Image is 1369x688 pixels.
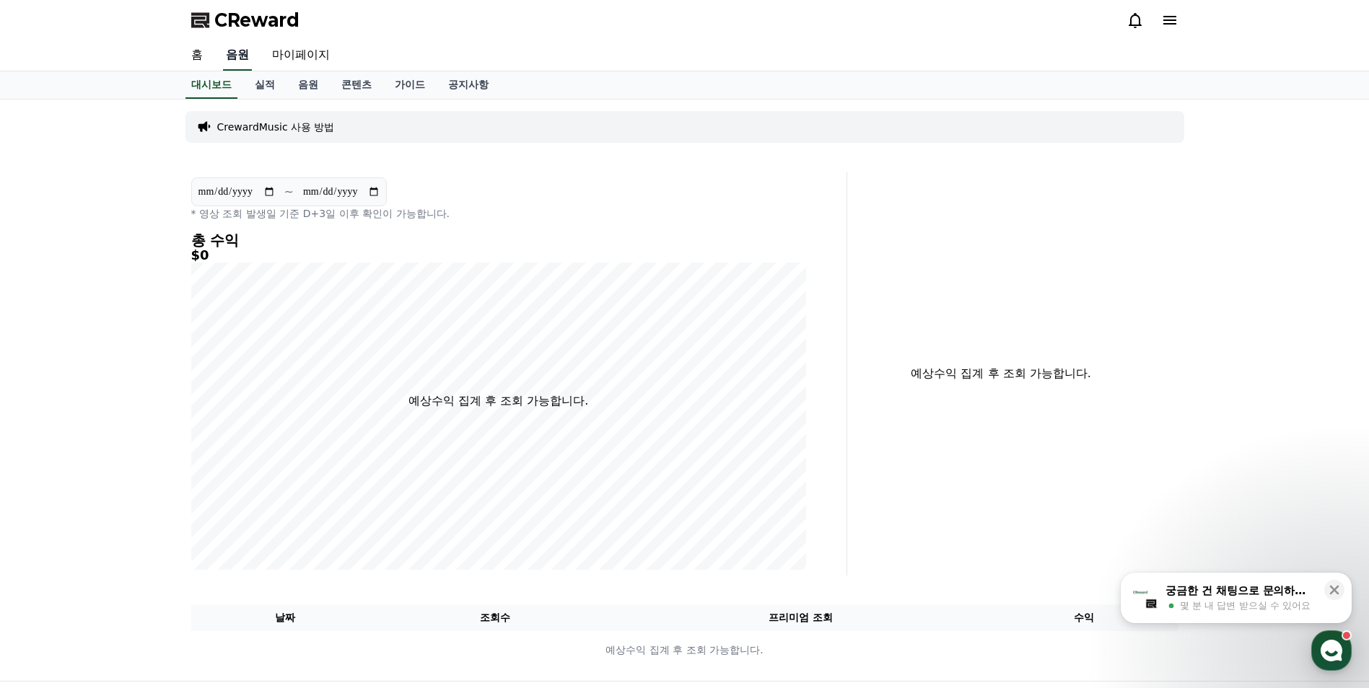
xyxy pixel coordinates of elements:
th: 프리미엄 조회 [611,604,990,631]
a: 대시보드 [185,71,237,99]
a: 대화 [95,457,186,493]
p: 예상수익 집계 후 조회 가능합니다. [859,365,1144,382]
p: 예상수익 집계 후 조회 가능합니다. [192,643,1178,658]
a: 실적 [243,71,287,99]
th: 날짜 [191,604,380,631]
a: 음원 [287,71,330,99]
a: 홈 [180,40,214,71]
a: 홈 [4,457,95,493]
a: 콘텐츠 [330,71,383,99]
a: 공지사항 [437,71,500,99]
h5: $0 [191,248,806,263]
span: 홈 [45,479,54,490]
p: 예상수익 집계 후 조회 가능합니다. [408,392,588,410]
th: 조회수 [379,604,611,631]
span: 대화 [132,480,149,491]
a: 음원 [223,40,252,71]
th: 수익 [990,604,1178,631]
p: * 영상 조회 발생일 기준 D+3일 이후 확인이 가능합니다. [191,206,806,221]
span: CReward [214,9,299,32]
a: CrewardMusic 사용 방법 [217,120,335,134]
a: 가이드 [383,71,437,99]
p: ~ [284,183,294,200]
a: 설정 [186,457,277,493]
h4: 총 수익 [191,232,806,248]
a: CReward [191,9,299,32]
a: 마이페이지 [261,40,341,71]
span: 설정 [223,479,240,490]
